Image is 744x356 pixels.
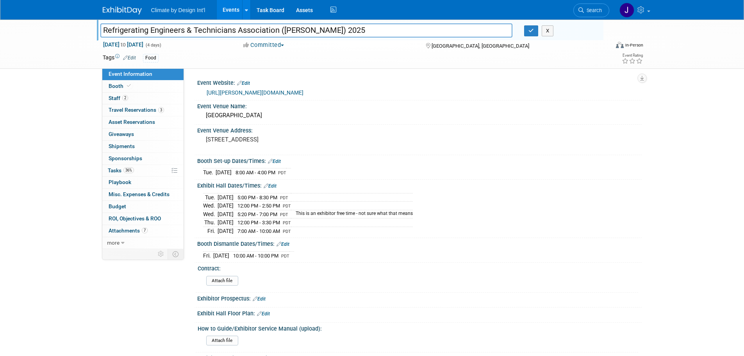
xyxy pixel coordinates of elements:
td: This is an exhibitor free time - not sure what that means [291,210,413,218]
span: Travel Reservations [109,107,164,113]
a: Booth [102,81,184,92]
div: Event Venue Name: [197,100,642,110]
td: Personalize Event Tab Strip [154,249,168,259]
span: 12:00 PM - 2:50 PM [237,203,280,209]
a: Search [573,4,609,17]
a: Travel Reservations3 [102,104,184,116]
div: Food [143,54,159,62]
span: 2 [122,95,128,101]
span: Tasks [108,167,134,174]
a: Edit [253,296,266,302]
i: Booth reservation complete [127,84,131,88]
a: Giveaways [102,129,184,140]
td: Tue. [203,193,218,202]
div: Exhibit Hall Floor Plan: [197,308,642,318]
img: Format-Inperson.png [616,42,624,48]
span: PDT [283,220,291,225]
a: Tasks36% [102,165,184,177]
td: [DATE] [218,193,234,202]
div: Booth Dismantle Dates/Times: [197,238,642,248]
td: Fri. [203,227,218,235]
td: Fri. [203,251,213,259]
span: Event Information [109,71,152,77]
span: PDT [281,254,289,259]
a: Edit [237,81,250,86]
span: PDT [283,229,291,234]
a: [URL][PERSON_NAME][DOMAIN_NAME] [207,89,303,96]
div: In-Person [625,42,643,48]
span: more [107,240,120,246]
button: Committed [241,41,287,49]
td: [DATE] [213,251,229,259]
span: Misc. Expenses & Credits [109,191,169,197]
a: Edit [277,242,289,247]
a: Sponsorships [102,153,184,165]
img: ExhibitDay [103,7,142,14]
div: Exhibit Hall Dates/Times: [197,180,642,190]
a: ROI, Objectives & ROO [102,213,184,225]
span: 5:20 PM - 7:00 PM [237,211,277,217]
span: 10:00 AM - 10:00 PM [233,253,278,259]
a: Edit [257,311,270,317]
td: Tue. [203,168,216,177]
a: Attachments7 [102,225,184,237]
span: Budget [109,203,126,209]
span: 36% [123,167,134,173]
td: [DATE] [218,210,234,218]
span: 8:00 AM - 4:00 PM [236,170,275,175]
div: Event Website: [197,77,642,87]
span: Booth [109,83,132,89]
span: Attachments [109,227,148,234]
div: [GEOGRAPHIC_DATA] [203,109,636,122]
span: Giveaways [109,131,134,137]
span: PDT [278,170,286,175]
a: Edit [264,183,277,189]
div: Event Format [563,41,644,52]
span: Sponsorships [109,155,142,161]
span: 7 [142,227,148,233]
span: PDT [283,204,291,209]
pre: [STREET_ADDRESS] [206,136,374,143]
a: Edit [123,55,136,61]
a: Playbook [102,177,184,188]
span: Asset Reservations [109,119,155,125]
td: Tags [103,54,136,63]
a: Staff2 [102,93,184,104]
td: Wed. [203,210,218,218]
div: Event Venue Address: [197,125,642,134]
span: Staff [109,95,128,101]
td: Wed. [203,202,218,210]
span: PDT [280,195,288,200]
span: Shipments [109,143,135,149]
div: How to Guide/Exhibitor Service Manual (upload): [198,323,638,333]
span: 7:00 AM - 10:00 AM [237,228,280,234]
td: [DATE] [218,218,234,227]
span: 5:00 PM - 8:30 PM [237,195,277,200]
img: JoAnna Quade [619,3,634,18]
span: (4 days) [145,43,161,48]
span: Search [584,7,602,13]
a: Shipments [102,141,184,152]
td: Thu. [203,218,218,227]
button: X [542,25,554,36]
div: Contract: [198,263,638,272]
span: to [120,41,127,48]
td: [DATE] [218,202,234,210]
div: Exhibitor Prospectus: [197,293,642,303]
td: [DATE] [216,168,232,177]
span: PDT [280,212,288,217]
a: Edit [268,159,281,164]
div: Event Rating [622,54,643,57]
span: 3 [158,107,164,113]
a: Asset Reservations [102,116,184,128]
div: Booth Set-up Dates/Times: [197,155,642,165]
td: [DATE] [218,227,234,235]
span: ROI, Objectives & ROO [109,215,161,222]
a: more [102,237,184,249]
span: 12:00 PM - 3:30 PM [237,220,280,225]
span: [DATE] [DATE] [103,41,144,48]
td: Toggle Event Tabs [168,249,184,259]
span: Playbook [109,179,131,185]
a: Misc. Expenses & Credits [102,189,184,200]
span: [GEOGRAPHIC_DATA], [GEOGRAPHIC_DATA] [432,43,529,49]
